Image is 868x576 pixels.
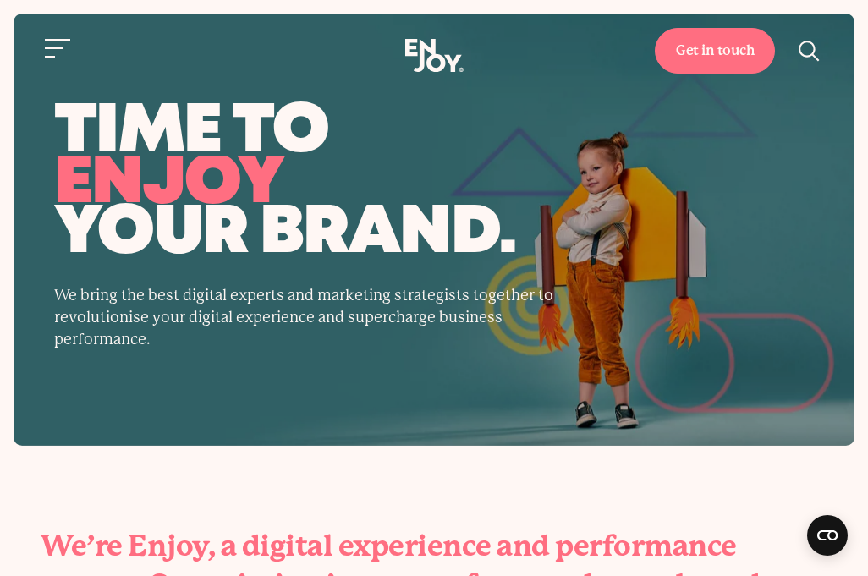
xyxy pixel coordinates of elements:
[54,284,562,350] p: We bring the best digital experts and marketing strategists together to revolutionise your digita...
[242,527,333,566] div: digital
[54,156,284,211] span: enjoy
[41,30,76,66] button: Site navigation
[807,515,848,556] button: Open CMP widget
[54,211,814,257] span: your brand.
[792,33,827,69] button: Site search
[221,527,237,566] div: a
[338,527,492,566] div: experience
[41,527,123,566] div: We’re
[555,527,737,566] div: performance
[128,527,215,566] div: Enjoy,
[54,109,814,156] span: time to
[655,28,775,74] a: Get in touch
[497,527,550,566] div: and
